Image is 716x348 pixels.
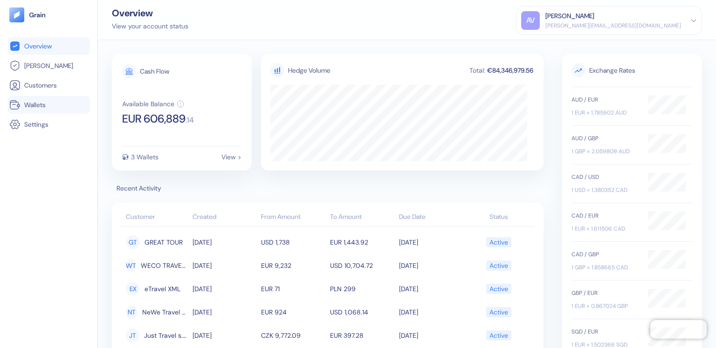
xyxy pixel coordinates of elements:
td: USD 10,704.72 [328,254,397,277]
span: WECO TRAVEL SERVICE Sp. z o.o. . . . [141,258,188,273]
td: [DATE] [190,324,259,347]
span: Just Travel s.r.o. [144,328,188,343]
div: Status [468,212,530,222]
td: [DATE] [397,231,466,254]
div: 1 EUR = 0.867024 GBP [571,302,639,310]
a: [PERSON_NAME] [9,60,88,71]
div: Active [489,234,508,250]
div: Active [489,304,508,320]
td: [DATE] [397,277,466,300]
td: [DATE] [190,277,259,300]
iframe: Chatra live chat [650,320,707,339]
td: EUR 71 [259,277,328,300]
span: NeWe Travel GmbH AT [142,304,187,320]
div: €84,346,979.56 [486,67,534,74]
td: [DATE] [190,254,259,277]
td: PLN 299 [328,277,397,300]
div: Active [489,281,508,297]
td: EUR 397.28 [328,324,397,347]
th: Customer [121,208,190,227]
a: Customers [9,80,88,91]
th: Created [190,208,259,227]
div: Active [489,258,508,273]
td: USD 1,068.14 [328,300,397,324]
td: EUR 1,443.92 [328,231,397,254]
th: From Amount [259,208,328,227]
td: [DATE] [397,300,466,324]
img: logo [29,12,46,18]
td: [DATE] [190,300,259,324]
div: AUD / GBP [571,134,639,143]
img: logo-tablet-V2.svg [9,7,24,22]
div: 1 USD = 1.380352 CAD [571,186,639,194]
td: [DATE] [397,324,466,347]
div: AUD / EUR [571,96,639,104]
div: AV [521,11,540,30]
span: Customers [24,81,57,90]
div: GBP / EUR [571,289,639,297]
div: JT [126,328,139,342]
div: SGD / EUR [571,328,639,336]
td: EUR 9,232 [259,254,328,277]
span: EUR 606,889 [122,113,186,124]
span: Recent Activity [112,184,544,193]
th: To Amount [328,208,397,227]
div: Active [489,328,508,343]
div: Cash Flow [140,68,169,75]
div: 1 EUR = 1.611506 CAD [571,225,639,233]
span: GREAT TOUR [145,234,183,250]
div: NT [126,305,138,319]
th: Due Date [397,208,466,227]
div: CAD / EUR [571,212,639,220]
span: Overview [24,41,52,51]
div: 1 GBP = 1.858665 CAD [571,263,639,272]
div: EX [126,282,140,296]
span: Settings [24,120,48,129]
div: View > [221,154,241,160]
div: Total: [468,67,486,74]
div: [PERSON_NAME][EMAIL_ADDRESS][DOMAIN_NAME] [545,21,681,30]
td: [DATE] [397,254,466,277]
div: Overview [112,8,188,18]
span: . 14 [186,116,194,124]
span: Exchange Rates [571,63,693,77]
a: Wallets [9,99,88,110]
span: [PERSON_NAME] [24,61,73,70]
div: [PERSON_NAME] [545,11,594,21]
div: CAD / GBP [571,250,639,259]
div: Available Balance [122,101,174,107]
button: Available Balance [122,100,184,108]
div: 3 Wallets [131,154,158,160]
td: CZK 9,772.09 [259,324,328,347]
div: WT [126,259,136,273]
a: Overview [9,41,88,52]
div: Hedge Volume [288,66,330,75]
td: EUR 924 [259,300,328,324]
span: Wallets [24,100,46,109]
td: USD 1,738 [259,231,328,254]
a: Settings [9,119,88,130]
div: 1 EUR = 1.785902 AUD [571,109,639,117]
div: View your account status [112,21,188,31]
div: 1 GBP = 2.059809 AUD [571,147,639,156]
td: [DATE] [190,231,259,254]
div: CAD / USD [571,173,639,181]
span: eTravel XML [145,281,180,297]
div: GT [126,235,140,249]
